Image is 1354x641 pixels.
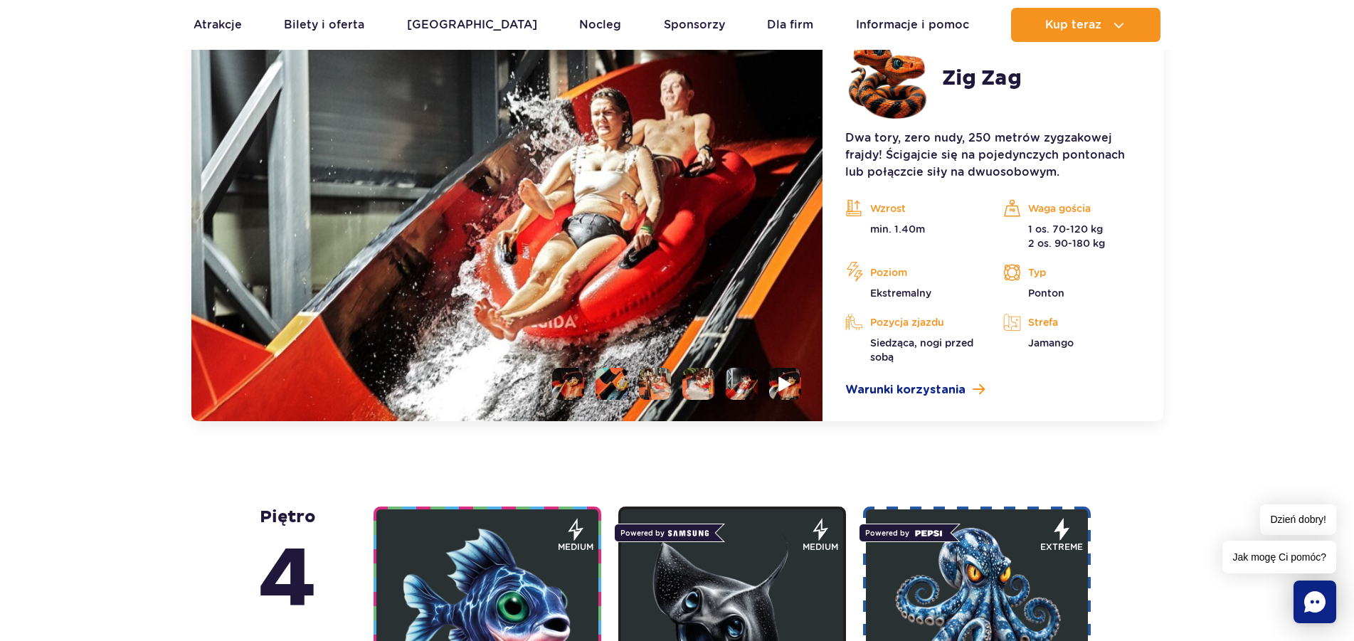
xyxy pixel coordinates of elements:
[845,381,966,398] span: Warunki korzystania
[1003,312,1140,333] p: Strefa
[664,8,725,42] a: Sponsorzy
[1003,336,1140,350] p: Jamango
[845,36,931,121] img: 683e9d18e24cb188547945.png
[1003,262,1140,283] p: Typ
[845,198,982,219] p: Wzrost
[614,524,715,542] span: Powered by
[803,541,838,553] span: medium
[845,381,1140,398] a: Warunki korzystania
[1003,222,1140,250] p: 1 os. 70-120 kg 2 os. 90-180 kg
[258,507,317,633] strong: piętro
[845,286,982,300] p: Ekstremalny
[1003,198,1140,219] p: Waga gościa
[194,8,242,42] a: Atrakcje
[856,8,969,42] a: Informacje i pomoc
[845,262,982,283] p: Poziom
[859,524,951,542] span: Powered by
[767,8,813,42] a: Dla firm
[845,336,982,364] p: Siedząca, nogi przed sobą
[579,8,621,42] a: Nocleg
[1260,504,1336,535] span: Dzień dobry!
[1003,286,1140,300] p: Ponton
[845,222,982,236] p: min. 1.40m
[845,129,1140,181] p: Dwa tory, zero nudy, 250 metrów zygzakowej frajdy! Ścigajcie się na pojedynczych pontonach lub po...
[845,312,982,333] p: Pozycja zjazdu
[1045,18,1101,31] span: Kup teraz
[1011,8,1160,42] button: Kup teraz
[1040,541,1083,553] span: extreme
[1222,541,1336,573] span: Jak mogę Ci pomóc?
[407,8,537,42] a: [GEOGRAPHIC_DATA]
[558,541,593,553] span: medium
[258,528,317,633] span: 4
[284,8,364,42] a: Bilety i oferta
[1294,581,1336,623] div: Chat
[942,65,1022,91] h2: Zig Zag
